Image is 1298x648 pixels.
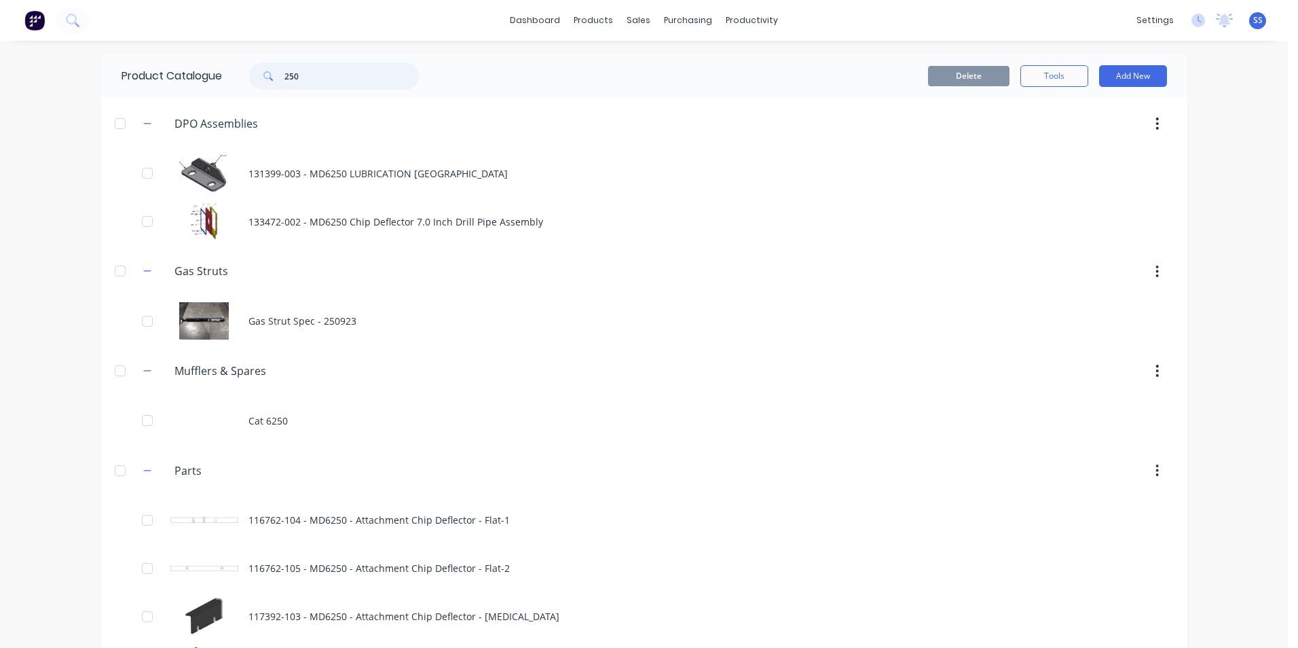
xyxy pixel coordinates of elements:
[101,297,1187,345] div: Gas Strut Spec - 250923Gas Strut Spec - 250923
[657,10,719,31] div: purchasing
[174,263,335,279] input: Enter category name
[101,544,1187,592] div: 116762-105 - MD6250 - Attachment Chip Deflector - Flat-2116762-105 - MD6250 - Attachment Chip Def...
[1020,65,1088,87] button: Tools
[101,149,1187,198] div: 131399-003 - MD6250 LUBRICATION MOUNT WELDMENT131399-003 - MD6250 LUBRICATION [GEOGRAPHIC_DATA]
[24,10,45,31] img: Factory
[503,10,567,31] a: dashboard
[928,66,1009,86] button: Delete
[101,496,1187,544] div: 116762-104 - MD6250 - Attachment Chip Deflector - Flat-1116762-104 - MD6250 - Attachment Chip Def...
[1099,65,1167,87] button: Add New
[719,10,785,31] div: productivity
[174,463,335,479] input: Enter category name
[174,115,335,132] input: Enter category name
[1130,10,1181,31] div: settings
[1253,14,1263,26] span: SS
[101,397,1187,445] div: Cat 6250
[101,592,1187,641] div: 117392-103 - MD6250 - Attachment Chip Deflector - Retainer117392-103 - MD6250 - Attachment Chip D...
[284,62,419,90] input: Search...
[174,363,335,379] input: Enter category name
[101,198,1187,246] div: 133472-002 - MD6250 Chip Deflector 7.0 Inch Drill Pipe Assembly133472-002 - MD6250 Chip Deflector...
[567,10,620,31] div: products
[620,10,657,31] div: sales
[101,54,222,98] div: Product Catalogue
